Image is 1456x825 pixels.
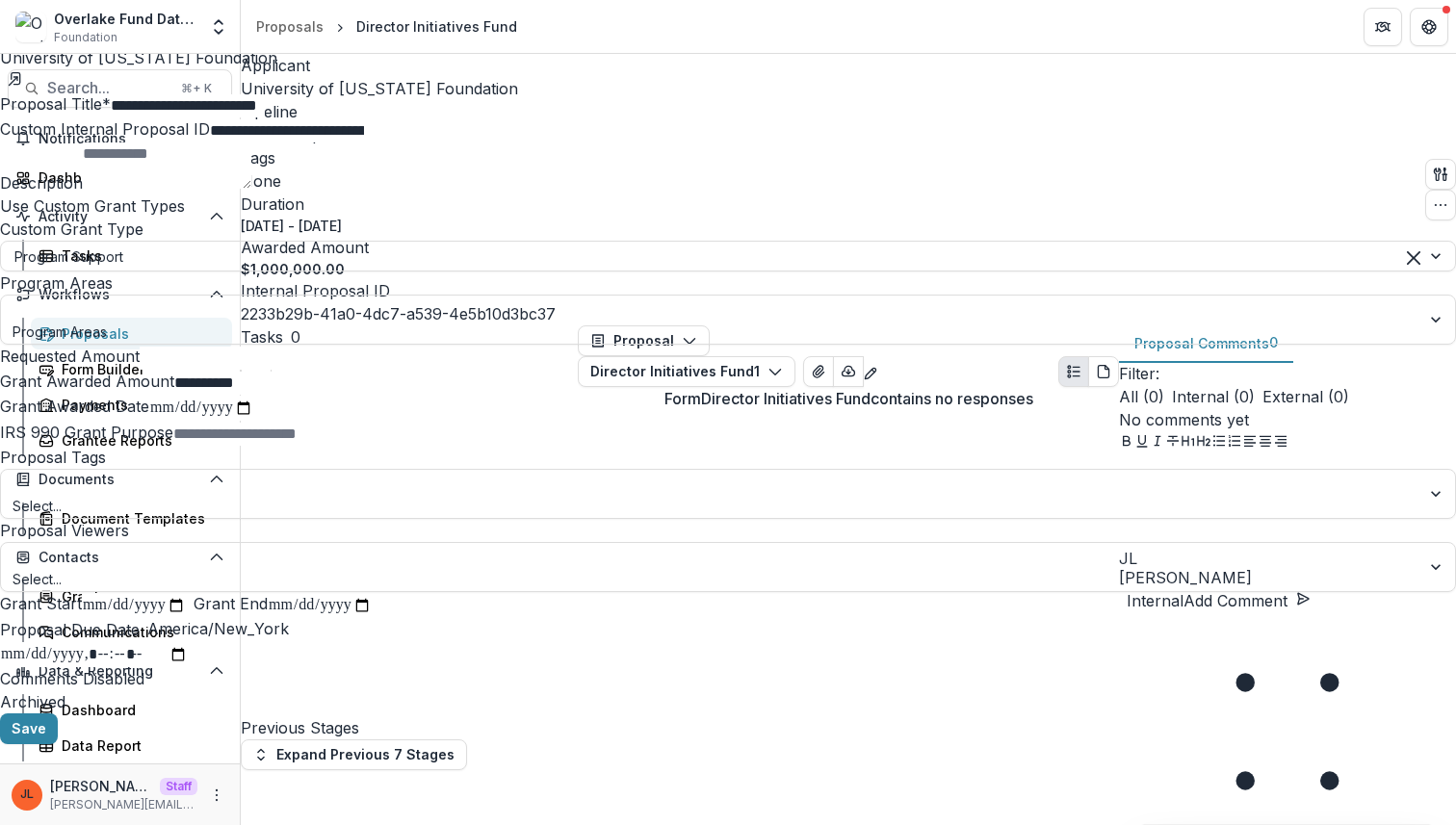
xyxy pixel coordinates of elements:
[13,322,758,342] div: Program Areas
[54,29,117,46] span: Foundation
[15,12,46,42] img: Overlake Fund Data Sandbox
[54,9,197,29] div: Overlake Fund Data Sandbox
[205,8,232,46] button: Open entity switcher
[356,16,517,37] div: Director Initiatives Fund
[13,496,736,516] div: Select...
[194,594,268,613] label: Grant End
[1407,246,1420,267] div: Clear selected options
[248,13,525,40] nav: breadcrumb
[147,620,289,638] span: America/New_York
[1410,8,1448,46] button: Get Help
[13,569,736,589] div: Select...
[256,16,324,37] div: Proposals
[1364,8,1402,46] button: Partners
